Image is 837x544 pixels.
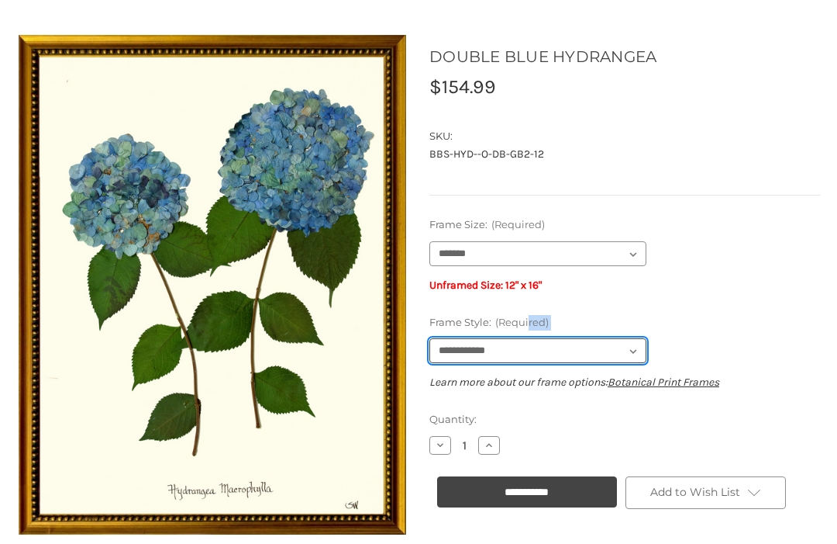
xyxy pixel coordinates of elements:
p: Learn more about our frame options: [429,374,821,390]
span: $154.99 [429,75,496,98]
small: (Required) [491,218,545,230]
span: Add to Wish List [650,485,740,499]
p: Unframed Size: 12" x 16" [429,277,821,293]
small: (Required) [495,316,549,328]
label: Frame Size: [429,217,821,233]
h1: DOUBLE BLUE HYDRANGEA [429,45,821,68]
dt: SKU: [429,129,817,144]
dd: BBS-HYD--O-DB-GB2-12 [429,146,821,162]
label: Quantity: [429,412,821,428]
label: Frame Style: [429,315,821,331]
a: Botanical Print Frames [608,376,719,389]
a: Add to Wish List [625,476,787,509]
img: Unframed [19,29,406,540]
